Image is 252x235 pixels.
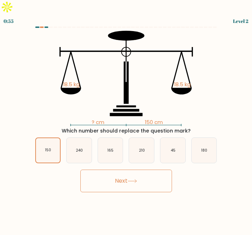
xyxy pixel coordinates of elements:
div: Which number should replace the question mark? [34,127,219,135]
text: 210 [139,148,145,153]
text: 165 [107,148,113,153]
tspan: ? cm [92,118,104,126]
text: 240 [76,148,83,153]
tspan: 18.5 kg [174,81,191,88]
div: Level 2 [233,17,248,25]
text: 150 [45,148,51,153]
button: Next [80,170,172,192]
text: 180 [201,148,207,153]
div: 0:55 [4,17,14,25]
text: 45 [171,148,176,153]
tspan: 150 cm [145,118,162,126]
tspan: 18.5 kg [63,81,80,88]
